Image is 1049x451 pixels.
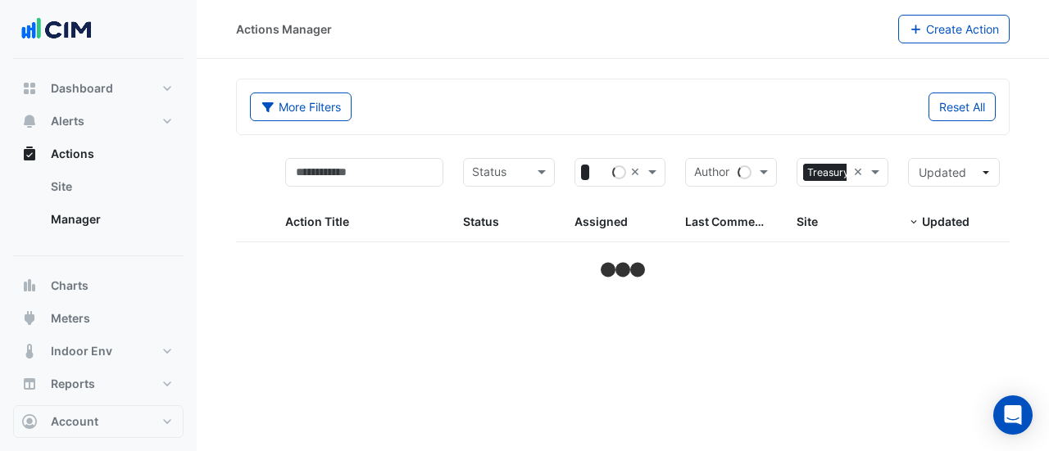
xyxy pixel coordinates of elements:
[13,138,184,170] button: Actions
[20,13,93,46] img: Company Logo
[898,15,1010,43] button: Create Action
[51,80,113,97] span: Dashboard
[853,163,867,182] span: Clear
[803,164,880,182] span: Treasury Dock
[21,310,38,327] app-icon: Meters
[51,343,112,359] span: Indoor Env
[13,368,184,400] button: Reports
[21,80,38,97] app-icon: Dashboard
[38,203,184,236] a: Manager
[21,277,38,294] app-icon: Charts
[51,277,89,294] span: Charts
[51,376,95,392] span: Reports
[685,214,780,228] span: Last Commented
[13,302,184,335] button: Meters
[250,92,352,121] button: More Filters
[13,335,184,368] button: Indoor Env
[51,413,98,430] span: Account
[463,214,499,228] span: Status
[993,395,1033,435] div: Open Intercom Messenger
[51,146,94,162] span: Actions
[908,158,1000,187] button: Updated
[51,113,84,129] span: Alerts
[929,92,996,121] button: Reset All
[574,214,628,228] span: Assigned
[797,214,818,228] span: Site
[13,405,184,438] button: Account
[21,113,38,129] app-icon: Alerts
[919,165,966,179] span: Updated
[21,343,38,359] app-icon: Indoor Env
[13,170,184,242] div: Actions
[13,105,184,138] button: Alerts
[21,146,38,162] app-icon: Actions
[236,20,332,38] div: Actions Manager
[51,310,90,327] span: Meters
[922,214,970,228] span: Updated
[13,269,184,302] button: Charts
[38,170,184,203] a: Site
[630,163,644,182] span: Clear
[13,72,184,105] button: Dashboard
[285,214,349,228] span: Action Title
[21,376,38,392] app-icon: Reports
